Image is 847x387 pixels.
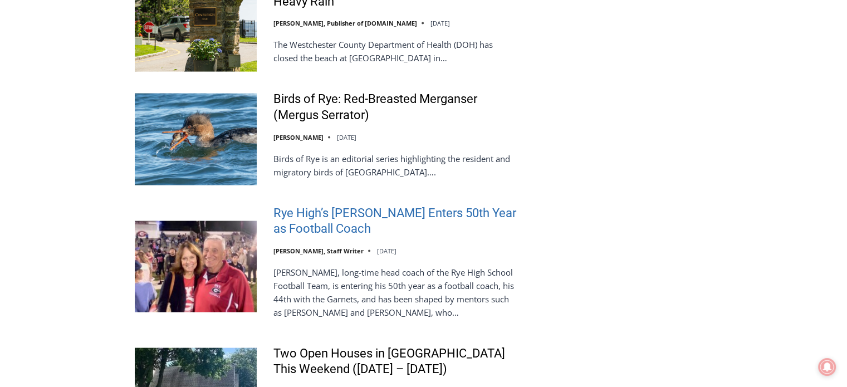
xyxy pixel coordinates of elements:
p: Birds of Rye is an editorial series highlighting the resident and migratory birds of [GEOGRAPHIC_... [273,152,518,179]
a: Rye High’s [PERSON_NAME] Enters 50th Year as Football Coach [273,205,518,237]
div: "[PERSON_NAME]'s draw is the fine variety of pristine raw fish kept on hand" [115,70,164,133]
a: [PERSON_NAME], Publisher of [DOMAIN_NAME] [273,19,417,27]
p: [PERSON_NAME], long-time head coach of the Rye High School Football Team, is entering his 50th ye... [273,266,518,319]
img: Birds of Rye: Red-Breasted Merganser (Mergus Serrator) [135,94,257,185]
time: [DATE] [430,19,450,27]
a: Two Open Houses in [GEOGRAPHIC_DATA] This Weekend ([DATE] – [DATE]) [273,346,518,378]
time: [DATE] [337,133,356,141]
div: "We would have speakers with experience in local journalism speak to us about their experiences a... [281,1,526,108]
span: Open Tues. - Sun. [PHONE_NUMBER] [3,115,109,157]
a: [PERSON_NAME] [273,133,324,141]
img: Rye High’s Dino Garr Enters 50th Year as Football Coach [135,221,257,312]
time: [DATE] [377,247,396,255]
a: Birds of Rye: Red-Breasted Merganser (Mergus Serrator) [273,91,518,123]
p: The Westchester County Department of Health (DOH) has closed the beach at [GEOGRAPHIC_DATA] in… [273,38,518,65]
a: [PERSON_NAME], Staff Writer [273,247,364,255]
span: Intern @ [DOMAIN_NAME] [291,111,516,136]
a: Open Tues. - Sun. [PHONE_NUMBER] [1,112,112,139]
a: Intern @ [DOMAIN_NAME] [268,108,540,139]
